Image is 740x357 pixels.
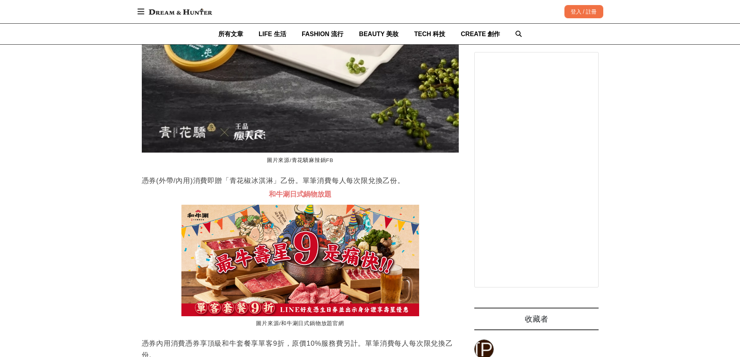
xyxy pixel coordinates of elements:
span: 收藏者 [525,315,548,323]
span: FASHION 流行 [302,31,344,37]
span: BEAUTY 美妝 [359,31,399,37]
span: TECH 科技 [414,31,445,37]
a: LIFE 生活 [259,24,286,44]
a: TECH 科技 [414,24,445,44]
p: 憑券(外帶/內用)消費即贈「青花椒冰淇淋」乙份。單筆消費每人每次限兌換乙份。 [142,175,459,186]
figcaption: 圖片來源/和牛涮日式鍋物放題官網 [181,316,419,331]
a: FASHION 流行 [302,24,344,44]
a: 所有文章 [218,24,243,44]
figcaption: 圖片來源/青花驕麻辣鍋FB [142,153,459,168]
span: 和牛涮日式鍋物放題 [269,190,331,198]
a: CREATE 創作 [461,24,500,44]
a: BEAUTY 美妝 [359,24,399,44]
div: 登入 / 註冊 [564,5,603,18]
img: 2025生日優惠餐廳，8月壽星優惠慶祝生日訂起來，當月壽星優惠&當日壽星免費一次看 [181,205,419,316]
span: 所有文章 [218,31,243,37]
img: Dream & Hunter [145,5,216,19]
span: CREATE 創作 [461,31,500,37]
span: LIFE 生活 [259,31,286,37]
